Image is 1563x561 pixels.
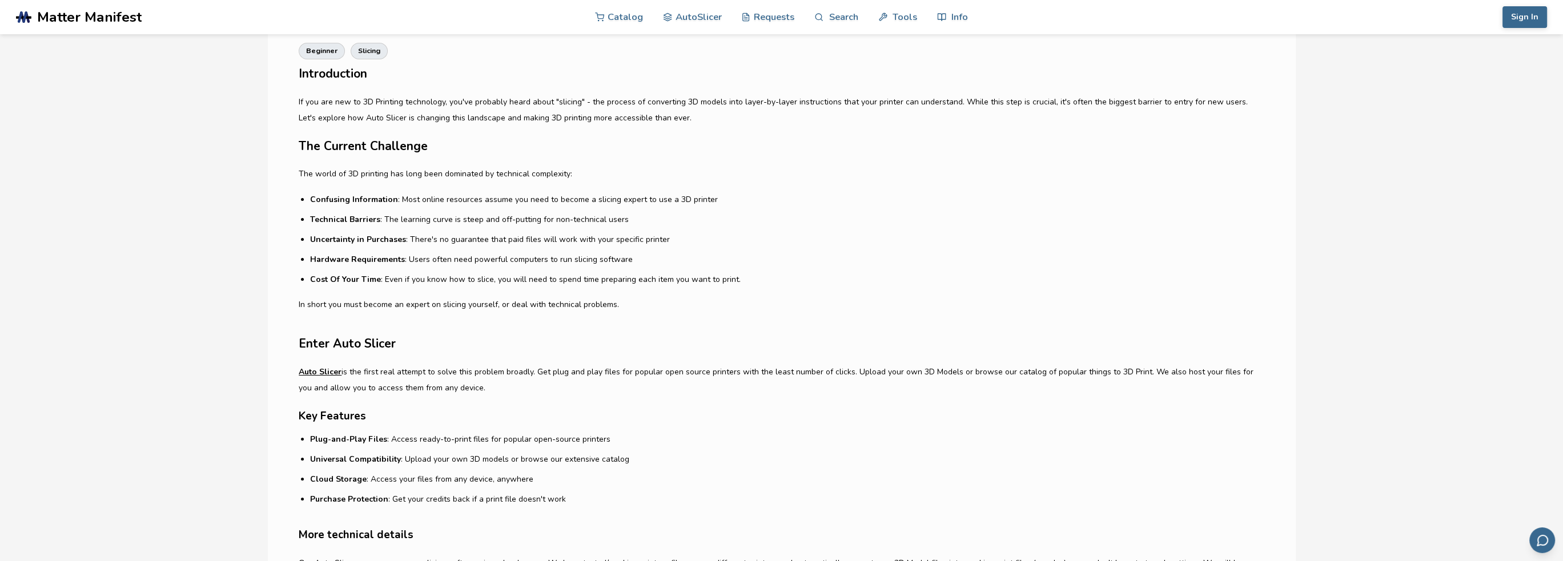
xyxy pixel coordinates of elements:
[37,9,142,25] span: Matter Manifest
[299,138,1264,155] h2: The Current Challenge
[310,214,380,225] strong: Technical Barriers
[310,194,398,205] strong: Confusing Information
[351,43,388,59] a: Slicing
[299,65,1264,83] h2: Introduction
[310,474,367,485] strong: Cloud Storage
[299,166,1264,182] p: The world of 3D printing has long been dominated by technical complexity:
[310,233,1264,245] li: : There's no guarantee that paid files will work with your specific printer
[1529,527,1555,553] button: Send feedback via email
[299,335,1264,353] h2: Enter Auto Slicer
[299,407,1264,425] h3: Key Features
[310,453,1264,465] li: : Upload your own 3D models or browse our extensive catalog
[299,297,1264,313] p: In short you must become an expert on slicing yourself, or deal with technical problems.
[299,526,1264,544] h3: More technical details
[310,493,1264,505] li: : Get your credits back if a print file doesn't work
[310,234,406,245] strong: Uncertainty in Purchases
[299,94,1264,126] p: If you are new to 3D Printing technology, you've probably heard about "slicing" - the process of ...
[310,253,1264,265] li: : Users often need powerful computers to run slicing software
[1502,6,1547,28] button: Sign In
[310,494,388,505] strong: Purchase Protection
[299,364,341,380] a: Auto Slicer
[310,274,381,285] strong: Cost Of Your Time
[310,473,1264,485] li: : Access your files from any device, anywhere
[310,213,1264,225] li: : The learning curve is steep and off-putting for non-technical users
[310,254,405,265] strong: Hardware Requirements
[299,364,1264,396] p: is the first real attempt to solve this problem broadly. Get plug and play files for popular open...
[310,454,401,465] strong: Universal Compatibility
[299,43,345,59] a: Beginner
[310,434,387,445] strong: Plug-and-Play Files
[310,433,1264,445] li: : Access ready-to-print files for popular open-source printers
[310,193,1264,205] li: : Most online resources assume you need to become a slicing expert to use a 3D printer
[310,273,1264,285] li: : Even if you know how to slice, you will need to spend time preparing each item you want to print.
